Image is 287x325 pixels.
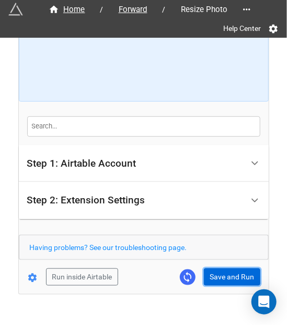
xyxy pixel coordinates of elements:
[30,243,187,252] a: Having problems? See our troubleshooting page.
[27,195,145,205] div: Step 2: Extension Settings
[100,4,104,15] li: /
[38,3,238,16] nav: breadcrumb
[108,3,158,16] a: Forward
[49,4,85,16] div: Home
[251,289,277,315] div: Open Intercom Messenger
[180,269,196,285] a: Sync Base Structure
[46,268,118,286] button: Run inside Airtable
[175,4,234,16] span: Resize Photo
[19,182,269,219] div: Step 2: Extension Settings
[27,116,260,136] input: Search...
[38,3,96,16] a: Home
[163,4,166,15] li: /
[19,145,269,182] div: Step 1: Airtable Account
[216,19,268,38] a: Help Center
[204,268,260,286] button: Save and Run
[27,158,136,169] div: Step 1: Airtable Account
[112,4,154,16] span: Forward
[8,2,23,17] img: miniextensions-icon.73ae0678.png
